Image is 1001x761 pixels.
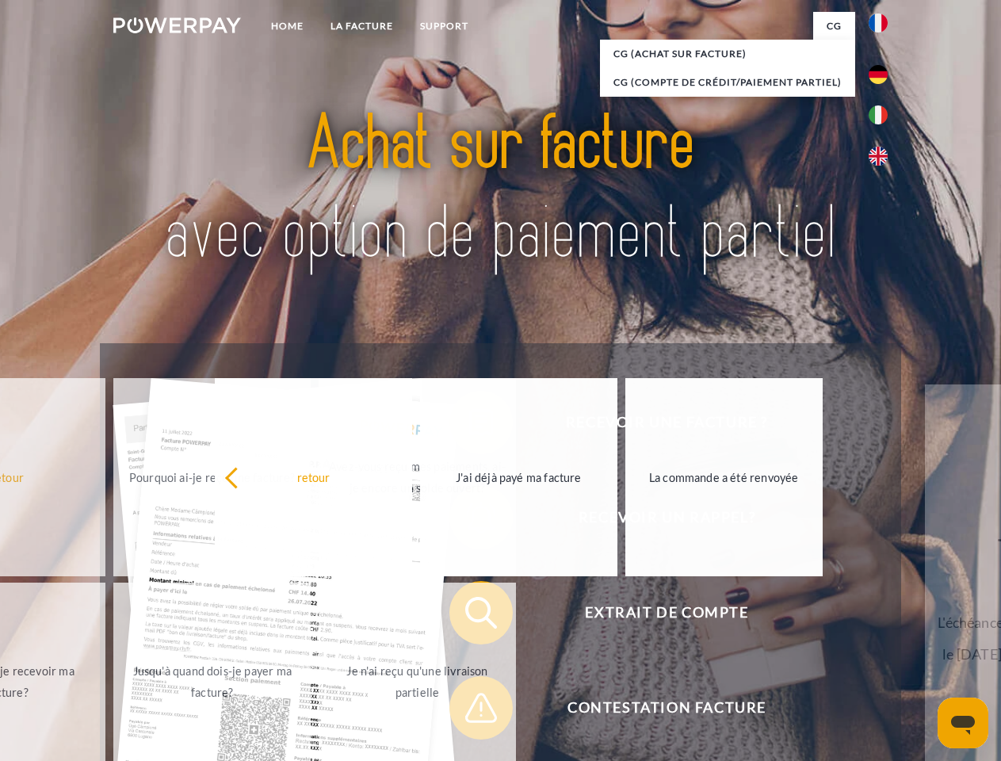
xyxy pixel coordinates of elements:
img: de [869,65,888,84]
button: Extrait de compte [449,581,862,644]
span: Extrait de compte [472,581,861,644]
div: retour [224,466,403,488]
div: J'ai déjà payé ma facture [430,466,608,488]
div: La commande a été renvoyée [635,466,813,488]
a: LA FACTURE [317,12,407,40]
a: Support [407,12,482,40]
div: Je n'ai reçu qu'une livraison partielle [328,660,506,703]
img: fr [869,13,888,33]
a: Home [258,12,317,40]
iframe: Bouton de lancement de la fenêtre de messagerie [938,698,988,748]
img: logo-powerpay-white.svg [113,17,241,33]
a: CG (achat sur facture) [600,40,855,68]
span: Contestation Facture [472,676,861,740]
img: title-powerpay_fr.svg [151,76,850,304]
div: Pourquoi ai-je reçu une facture? [123,466,301,488]
a: CG (Compte de crédit/paiement partiel) [600,68,855,97]
button: Contestation Facture [449,676,862,740]
a: CG [813,12,855,40]
div: Jusqu'à quand dois-je payer ma facture? [123,660,301,703]
img: en [869,147,888,166]
img: it [869,105,888,124]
